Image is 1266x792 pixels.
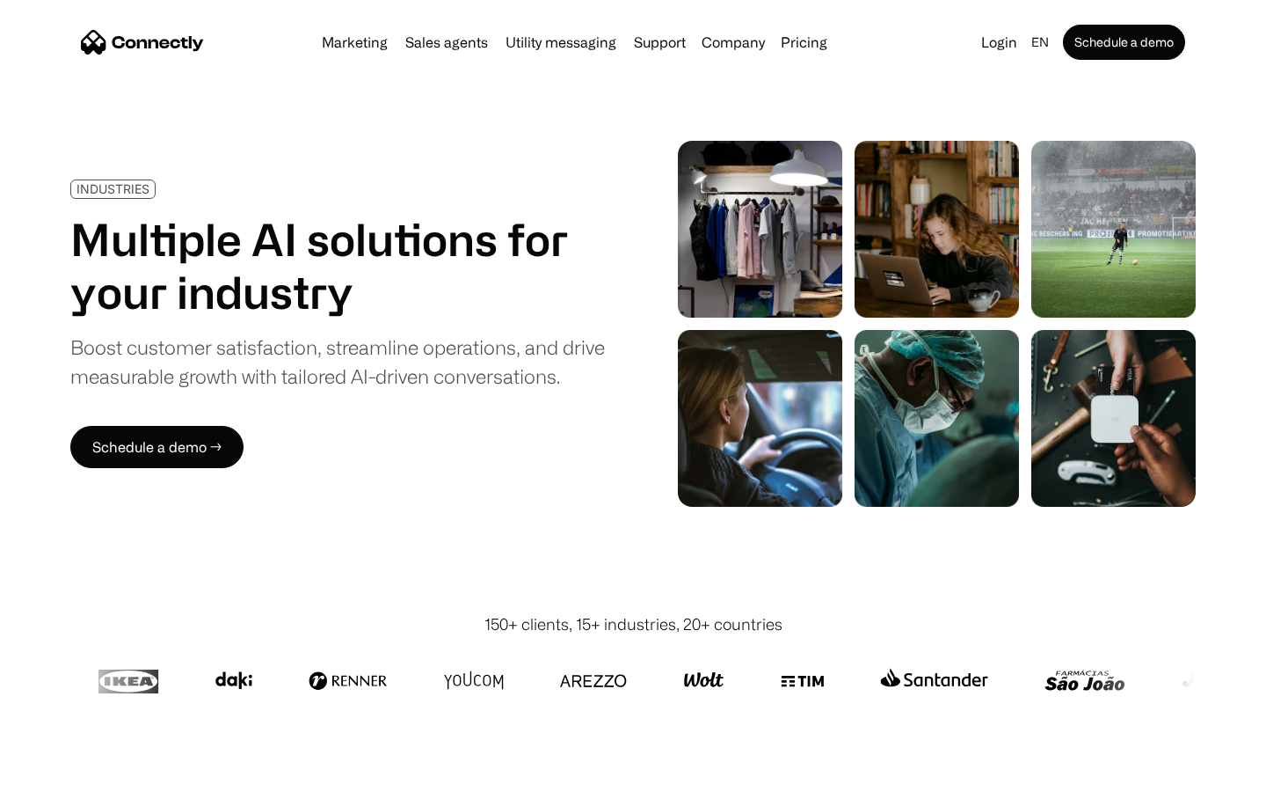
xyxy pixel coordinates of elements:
a: Sales agents [398,35,495,49]
div: INDUSTRIES [76,182,149,195]
a: Schedule a demo [1063,25,1185,60]
a: Pricing [774,35,834,49]
a: Support [627,35,693,49]
h1: Multiple AI solutions for your industry [70,213,605,319]
a: Schedule a demo → [70,426,244,468]
aside: Language selected: English [18,759,105,786]
div: en [1031,30,1049,55]
a: Login [974,30,1024,55]
a: Marketing [315,35,395,49]
div: Boost customer satisfaction, streamline operations, and drive measurable growth with tailored AI-... [70,333,605,391]
a: Utility messaging [498,35,623,49]
ul: Language list [35,761,105,786]
div: 150+ clients, 15+ industries, 20+ countries [484,612,782,636]
div: Company [702,30,765,55]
